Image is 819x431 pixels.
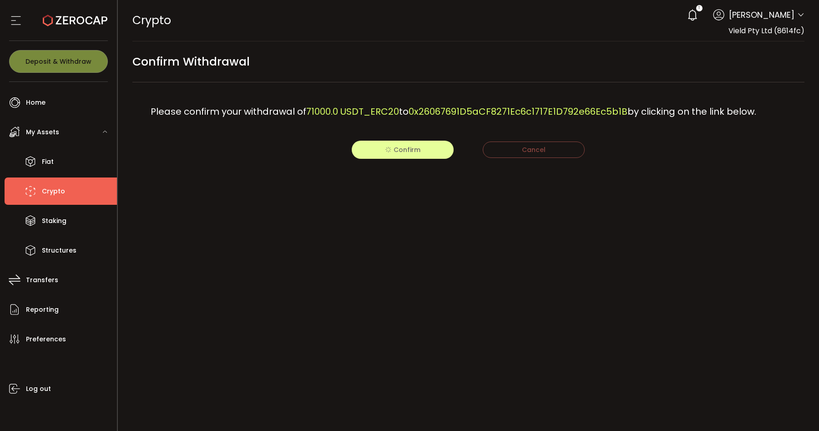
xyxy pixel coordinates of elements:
span: Please confirm your withdrawal of [151,105,306,118]
button: Cancel [483,142,585,158]
span: Vield Pty Ltd (8614fc) [728,25,804,36]
span: Deposit & Withdraw [25,58,91,65]
span: to [399,105,409,118]
span: Reporting [26,303,59,316]
span: My Assets [26,126,59,139]
span: Crypto [42,185,65,198]
span: Transfers [26,274,58,287]
span: Staking [42,214,66,228]
iframe: Chat Widget [773,387,819,431]
button: Deposit & Withdraw [9,50,108,73]
span: Preferences [26,333,66,346]
span: by clicking on the link below. [627,105,756,118]
span: 1 [698,5,700,11]
span: Log out [26,382,51,396]
span: [PERSON_NAME] [729,9,794,21]
span: Fiat [42,155,54,168]
span: Home [26,96,45,109]
span: 0x26067691D5aCF8271Ec6c1717E1D792e66Ec5b1B [409,105,627,118]
span: 71000.0 USDT_ERC20 [306,105,399,118]
span: Structures [42,244,76,257]
span: Cancel [522,145,546,154]
span: Crypto [132,12,171,28]
span: Confirm Withdrawal [132,51,250,72]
